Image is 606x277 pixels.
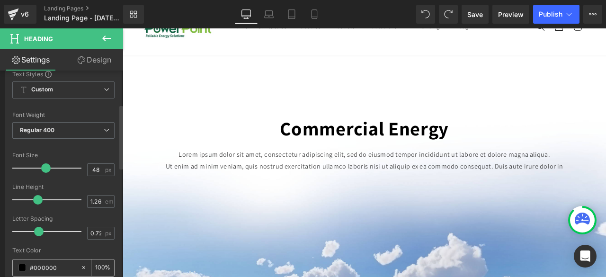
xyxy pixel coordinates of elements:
[91,259,114,276] div: %
[44,14,121,22] span: Landing Page - [DATE] 13:53:24
[123,5,144,24] a: New Library
[235,5,258,24] a: Desktop
[12,70,115,78] div: Text Styles
[574,245,597,268] div: Open Intercom Messenger
[583,5,602,24] button: More
[12,247,115,254] div: Text Color
[492,5,529,24] a: Preview
[105,167,113,173] span: px
[105,230,113,236] span: px
[416,5,435,24] button: Undo
[24,143,549,157] p: Lorem ipsum dolor sit amet, consectetur adipiscing elit, sed do eiusmod tempor incididunt ut labo...
[303,5,326,24] a: Mobile
[280,5,303,24] a: Tablet
[439,5,458,24] button: Redo
[12,184,115,190] div: Line Height
[24,35,53,43] span: Heading
[4,5,36,24] a: v6
[44,5,139,12] a: Landing Pages
[31,86,53,94] b: Custom
[30,262,76,273] input: Color
[258,5,280,24] a: Laptop
[20,126,55,134] b: Regular 400
[12,112,115,118] div: Font Weight
[467,9,483,19] span: Save
[105,198,113,205] span: em
[533,5,579,24] button: Publish
[63,49,125,71] a: Design
[498,9,524,19] span: Preview
[24,157,549,171] p: Ut enim ad minim veniam, quis nostrud exercitation ullamco laboris nisi ut aliquip ex ea commodo ...
[186,104,386,134] strong: Commercial Energy
[539,10,562,18] span: Publish
[19,8,31,20] div: v6
[12,152,115,159] div: Font Size
[12,215,115,222] div: Letter Spacing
